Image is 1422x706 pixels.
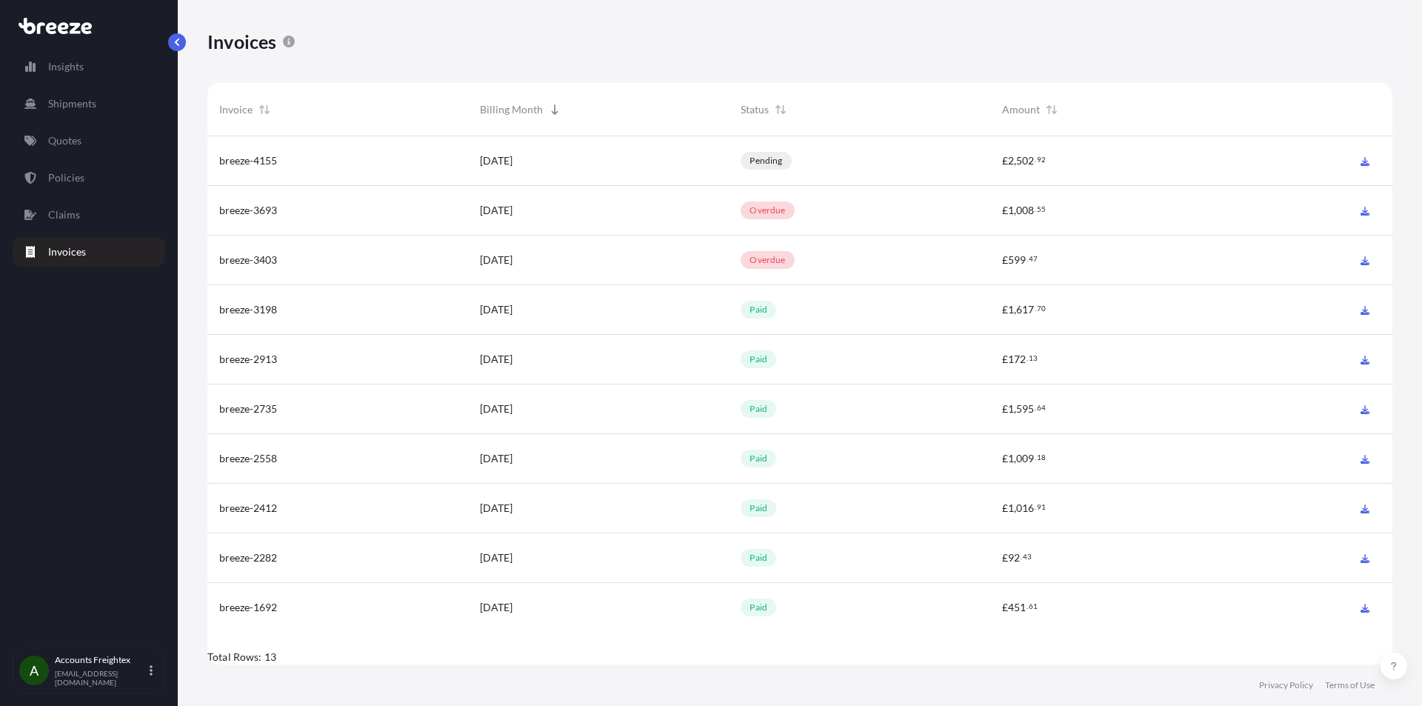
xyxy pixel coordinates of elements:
[750,403,767,415] p: paid
[1002,503,1008,513] span: £
[1035,405,1036,410] span: .
[480,550,513,565] span: [DATE]
[1008,205,1014,216] span: 1
[1037,207,1046,212] span: 55
[1023,554,1032,559] span: 43
[741,102,769,117] span: Status
[1014,404,1016,414] span: ,
[219,253,277,267] span: breeze-3403
[750,552,767,564] p: paid
[48,96,96,111] p: Shipments
[1016,156,1034,166] span: 502
[1035,157,1036,162] span: .
[1035,207,1036,212] span: .
[1029,604,1038,609] span: 61
[1008,354,1026,364] span: 172
[207,650,1392,665] div: Total Rows: 13
[1027,356,1028,361] span: .
[1014,156,1016,166] span: ,
[1037,157,1046,162] span: 92
[750,602,767,613] p: paid
[480,153,513,168] span: [DATE]
[1008,553,1020,563] span: 92
[1037,455,1046,460] span: 18
[1037,306,1046,311] span: 70
[55,654,147,666] p: Accounts Freightex
[1008,304,1014,315] span: 1
[1002,156,1008,166] span: £
[1021,554,1022,559] span: .
[55,669,147,687] p: [EMAIL_ADDRESS][DOMAIN_NAME]
[1008,453,1014,464] span: 1
[48,59,84,74] p: Insights
[219,600,277,615] span: breeze-1692
[1002,602,1008,613] span: £
[772,101,790,119] button: Sort
[1002,255,1008,265] span: £
[546,101,564,119] button: Sort
[48,133,81,148] p: Quotes
[1035,455,1036,460] span: .
[1325,679,1375,691] a: Terms of Use
[1037,504,1046,510] span: 91
[1002,553,1008,563] span: £
[48,244,86,259] p: Invoices
[1016,205,1034,216] span: 008
[1008,255,1026,265] span: 599
[13,163,165,193] a: Policies
[219,550,277,565] span: breeze-2282
[1008,156,1014,166] span: 2
[219,102,253,117] span: Invoice
[219,302,277,317] span: breeze-3198
[1002,354,1008,364] span: £
[1002,404,1008,414] span: £
[1002,205,1008,216] span: £
[750,254,785,266] p: overdue
[1027,604,1028,609] span: .
[480,501,513,516] span: [DATE]
[13,52,165,81] a: Insights
[750,353,767,365] p: paid
[1035,504,1036,510] span: .
[1016,503,1034,513] span: 016
[1037,405,1046,410] span: 64
[1002,102,1040,117] span: Amount
[1014,205,1016,216] span: ,
[48,170,84,185] p: Policies
[13,200,165,230] a: Claims
[219,203,277,218] span: breeze-3693
[750,304,767,316] p: paid
[1016,453,1034,464] span: 009
[1008,602,1026,613] span: 451
[1016,404,1034,414] span: 595
[1002,304,1008,315] span: £
[1016,304,1034,315] span: 617
[207,30,277,53] p: Invoices
[480,352,513,367] span: [DATE]
[1029,256,1038,262] span: 47
[480,253,513,267] span: [DATE]
[219,451,277,466] span: breeze-2558
[1014,304,1016,315] span: ,
[750,453,767,464] p: paid
[1014,453,1016,464] span: ,
[1027,256,1028,262] span: .
[219,402,277,416] span: breeze-2735
[750,204,785,216] p: overdue
[1259,679,1313,691] p: Privacy Policy
[480,451,513,466] span: [DATE]
[1014,503,1016,513] span: ,
[256,101,273,119] button: Sort
[219,153,277,168] span: breeze-4155
[13,237,165,267] a: Invoices
[13,126,165,156] a: Quotes
[480,203,513,218] span: [DATE]
[13,89,165,119] a: Shipments
[1008,503,1014,513] span: 1
[30,663,39,678] span: A
[1035,306,1036,311] span: .
[750,155,782,167] p: pending
[219,501,277,516] span: breeze-2412
[480,302,513,317] span: [DATE]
